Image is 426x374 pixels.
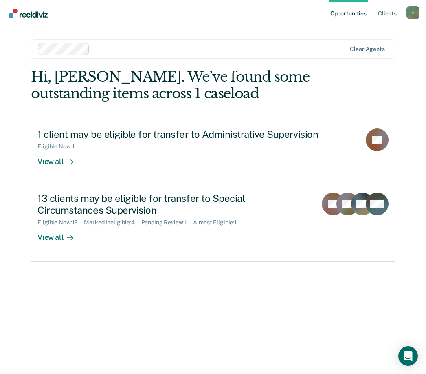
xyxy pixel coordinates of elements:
[84,219,141,226] div: Marked Ineligible : 4
[31,69,322,102] div: Hi, [PERSON_NAME]. We’ve found some outstanding items across 1 caseload
[141,219,193,226] div: Pending Review : 1
[31,186,395,262] a: 13 clients may be eligible for transfer to Special Circumstances SupervisionEligible Now:12Marked...
[9,9,48,18] img: Recidiviz
[350,46,384,53] div: Clear agents
[37,193,310,216] div: 13 clients may be eligible for transfer to Special Circumstances Supervision
[37,226,83,242] div: View all
[406,6,419,19] div: r
[37,219,84,226] div: Eligible Now : 12
[37,150,83,166] div: View all
[37,128,323,140] div: 1 client may be eligible for transfer to Administrative Supervision
[406,6,419,19] button: Profile dropdown button
[398,346,418,366] div: Open Intercom Messenger
[37,143,81,150] div: Eligible Now : 1
[193,219,243,226] div: Almost Eligible : 1
[31,122,395,186] a: 1 client may be eligible for transfer to Administrative SupervisionEligible Now:1View all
